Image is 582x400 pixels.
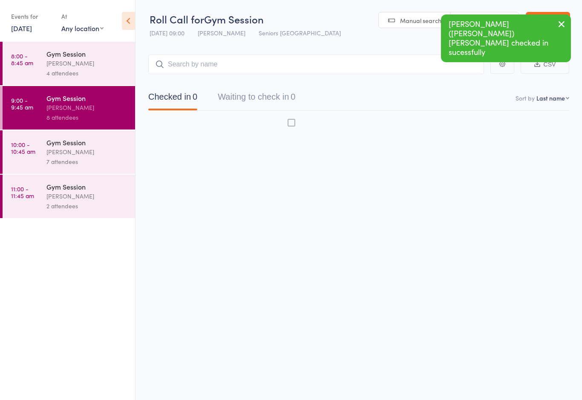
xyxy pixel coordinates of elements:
[11,97,33,110] time: 9:00 - 9:45 am
[148,88,197,110] button: Checked in0
[46,68,128,78] div: 4 attendees
[198,29,245,37] span: [PERSON_NAME]
[204,12,264,26] span: Gym Session
[46,138,128,147] div: Gym Session
[46,157,128,167] div: 7 attendees
[46,182,128,191] div: Gym Session
[3,130,135,174] a: 10:00 -10:45 amGym Session[PERSON_NAME]7 attendees
[61,23,104,33] div: Any location
[61,9,104,23] div: At
[11,23,32,33] a: [DATE]
[46,112,128,122] div: 8 attendees
[11,185,34,199] time: 11:00 - 11:45 am
[400,16,441,25] span: Manual search
[46,58,128,68] div: [PERSON_NAME]
[46,103,128,112] div: [PERSON_NAME]
[526,12,570,29] a: Exit roll call
[150,29,184,37] span: [DATE] 09:00
[46,191,128,201] div: [PERSON_NAME]
[46,49,128,58] div: Gym Session
[536,94,565,102] div: Last name
[148,55,484,74] input: Search by name
[3,42,135,85] a: 8:00 -8:45 amGym Session[PERSON_NAME]4 attendees
[521,55,569,74] button: CSV
[3,175,135,218] a: 11:00 -11:45 amGym Session[PERSON_NAME]2 attendees
[46,147,128,157] div: [PERSON_NAME]
[11,141,35,155] time: 10:00 - 10:45 am
[218,88,295,110] button: Waiting to check in0
[150,12,204,26] span: Roll Call for
[11,52,33,66] time: 8:00 - 8:45 am
[46,201,128,211] div: 2 attendees
[11,9,53,23] div: Events for
[441,14,571,62] div: [PERSON_NAME] ([PERSON_NAME]) [PERSON_NAME] checked in sucessfully
[46,93,128,103] div: Gym Session
[259,29,341,37] span: Seniors [GEOGRAPHIC_DATA]
[516,94,535,102] label: Sort by
[193,92,197,101] div: 0
[291,92,295,101] div: 0
[3,86,135,129] a: 9:00 -9:45 amGym Session[PERSON_NAME]8 attendees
